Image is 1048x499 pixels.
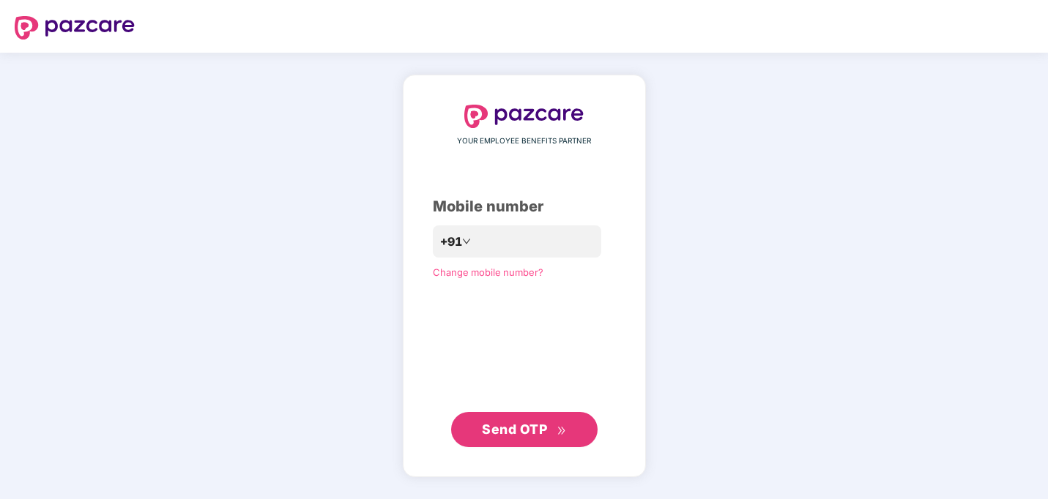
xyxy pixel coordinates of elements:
[433,266,543,278] a: Change mobile number?
[457,135,591,147] span: YOUR EMPLOYEE BENEFITS PARTNER
[15,16,135,40] img: logo
[440,233,462,251] span: +91
[451,412,598,447] button: Send OTPdouble-right
[557,426,566,435] span: double-right
[464,105,584,128] img: logo
[462,237,471,246] span: down
[433,195,616,218] div: Mobile number
[482,421,547,437] span: Send OTP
